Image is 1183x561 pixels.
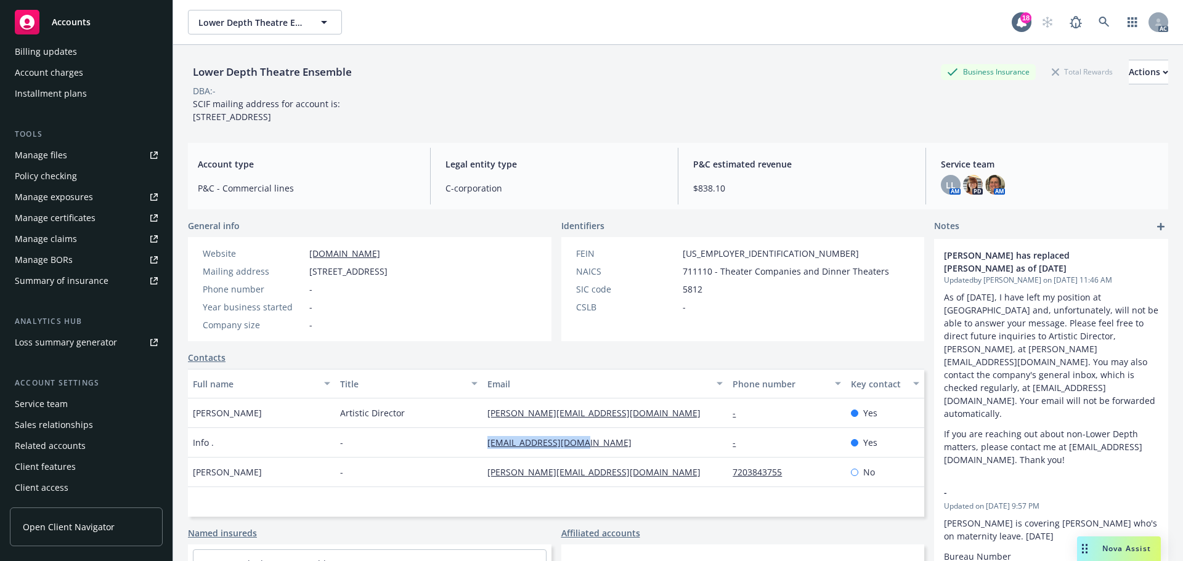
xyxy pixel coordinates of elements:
a: Accounts [10,5,163,39]
a: Billing updates [10,42,163,62]
div: Website [203,247,304,260]
a: Manage BORs [10,250,163,270]
p: As of [DATE], I have left my position at [GEOGRAPHIC_DATA] and, unfortunately, will not be able t... [944,291,1158,420]
div: Business Insurance [941,64,1036,79]
span: Yes [863,406,877,419]
div: DBA: - [193,84,216,97]
a: [DOMAIN_NAME] [309,248,380,259]
button: Title [335,369,482,398]
div: FEIN [576,247,678,260]
span: General info [188,219,240,232]
a: Search [1092,10,1116,34]
div: Billing updates [15,42,77,62]
div: [PERSON_NAME] has replaced [PERSON_NAME] as of [DATE]Updatedby [PERSON_NAME] on [DATE] 11:46 AMAs... [934,239,1168,476]
div: Phone number [733,377,827,390]
a: Manage claims [10,229,163,249]
a: Account charges [10,63,163,83]
button: Nova Assist [1077,536,1161,561]
a: add [1153,219,1168,234]
div: Email [487,377,709,390]
div: Analytics hub [10,315,163,328]
a: Manage files [10,145,163,165]
a: Client features [10,457,163,477]
button: Lower Depth Theatre Ensemble [188,10,342,34]
span: - [683,301,686,313]
div: Tools [10,128,163,140]
button: Actions [1129,60,1168,84]
div: SIC code [576,283,678,296]
span: [PERSON_NAME] [193,406,262,419]
a: Installment plans [10,84,163,103]
a: - [733,437,746,448]
div: Installment plans [15,84,87,103]
span: [PERSON_NAME] has replaced [PERSON_NAME] as of [DATE] [944,249,1126,275]
span: 5812 [683,283,702,296]
a: Summary of insurance [10,271,163,291]
span: Nova Assist [1102,543,1151,554]
span: Lower Depth Theatre Ensemble [198,16,305,29]
span: - [340,436,343,449]
a: Sales relationships [10,415,163,435]
button: Full name [188,369,335,398]
span: Identifiers [561,219,604,232]
span: Updated on [DATE] 9:57 PM [944,501,1158,512]
a: Policy checking [10,166,163,186]
span: P&C - Commercial lines [198,182,415,195]
span: Updated by [PERSON_NAME] on [DATE] 11:46 AM [944,275,1158,286]
span: SCIF mailing address for account is: [STREET_ADDRESS] [193,98,343,123]
a: - [733,407,746,419]
img: photo [985,175,1005,195]
a: Loss summary generator [10,333,163,352]
div: 18 [1020,12,1031,23]
div: Service team [15,394,68,414]
p: [PERSON_NAME] is covering [PERSON_NAME] who's on maternity leave. [DATE] [944,517,1158,543]
span: Account type [198,158,415,171]
a: Contacts [188,351,226,364]
a: Manage certificates [10,208,163,228]
span: 711110 - Theater Companies and Dinner Theaters [683,265,889,278]
span: Legal entity type [445,158,663,171]
div: Account settings [10,377,163,389]
div: Policy checking [15,166,77,186]
img: photo [963,175,983,195]
span: $838.10 [693,182,911,195]
a: [PERSON_NAME][EMAIL_ADDRESS][DOMAIN_NAME] [487,407,710,419]
div: CSLB [576,301,678,313]
div: Manage claims [15,229,77,249]
div: Sales relationships [15,415,93,435]
a: Start snowing [1035,10,1060,34]
button: Phone number [728,369,845,398]
span: - [309,283,312,296]
span: [PERSON_NAME] [193,466,262,478]
span: - [340,466,343,478]
button: Key contact [846,369,924,398]
a: [PERSON_NAME][EMAIL_ADDRESS][DOMAIN_NAME] [487,466,710,478]
a: Switch app [1120,10,1145,34]
span: - [944,486,1126,499]
div: Title [340,377,464,390]
div: Manage BORs [15,250,73,270]
span: C-corporation [445,182,663,195]
a: 7203843755 [733,466,792,478]
div: Manage exposures [15,187,93,207]
div: Lower Depth Theatre Ensemble [188,64,357,80]
a: Manage exposures [10,187,163,207]
p: If you are reaching out about non-Lower Depth matters, please contact me at [EMAIL_ADDRESS][DOMAI... [944,427,1158,466]
a: Named insureds [188,527,257,539]
a: Report a Bug [1063,10,1088,34]
div: Related accounts [15,436,86,456]
span: Notes [934,219,959,234]
div: Client access [15,478,68,498]
div: Loss summary generator [15,333,117,352]
div: Manage certificates [15,208,96,228]
span: - [309,301,312,313]
span: - [309,318,312,331]
div: Client features [15,457,76,477]
span: No [863,466,875,478]
div: Total Rewards [1046,64,1119,79]
div: Manage files [15,145,67,165]
span: Service team [941,158,1158,171]
div: Mailing address [203,265,304,278]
